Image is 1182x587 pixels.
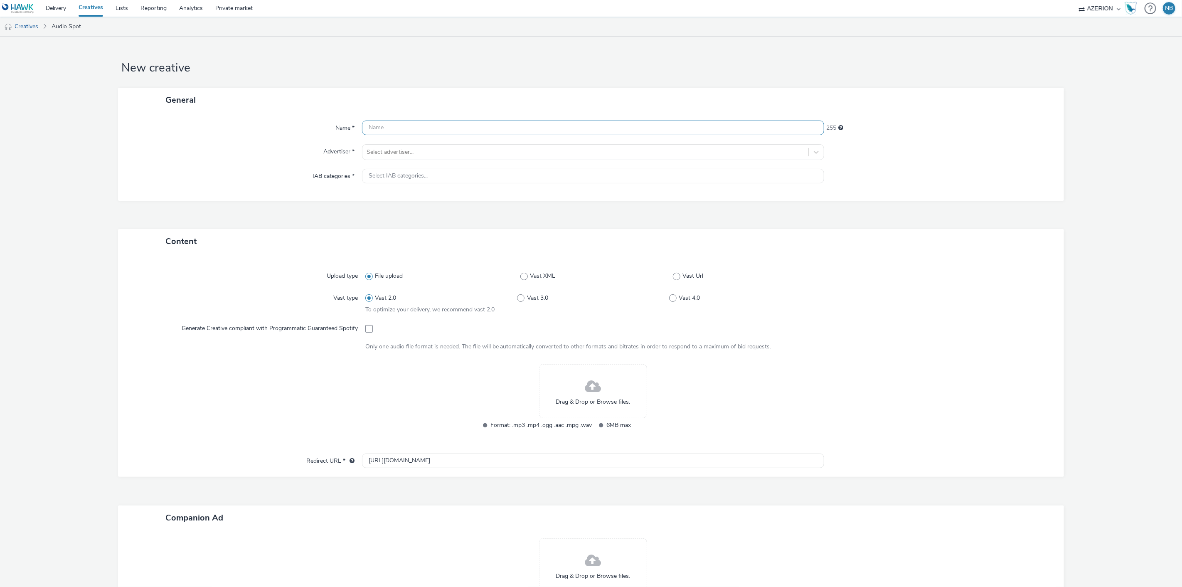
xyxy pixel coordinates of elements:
[362,454,825,468] input: url...
[345,457,355,465] div: URL will be used as a validation URL with some SSPs and it will be the redirection URL of your cr...
[365,306,495,313] span: To optimize your delivery, we recommend vast 2.0
[606,420,708,430] span: 6MB max
[1125,2,1140,15] a: Hawk Academy
[556,398,630,406] span: Drag & Drop or Browse files.
[826,124,836,132] span: 255
[530,272,555,280] span: Vast XML
[375,272,403,280] span: File upload
[1165,2,1173,15] div: NB
[165,94,196,106] span: General
[527,294,548,302] span: Vast 3.0
[683,272,704,280] span: Vast Url
[4,23,12,31] img: audio
[369,173,428,180] span: Select IAB categories...
[118,60,1064,76] h1: New creative
[2,3,34,14] img: undefined Logo
[362,121,825,135] input: Name
[47,17,85,37] a: Audio Spot
[323,269,361,280] label: Upload type
[165,236,197,247] span: Content
[1125,2,1137,15] img: Hawk Academy
[165,512,223,523] span: Companion Ad
[490,420,592,430] span: Format: .mp3 .mp4 .ogg .aac .mpg .wav
[332,121,358,132] label: Name *
[309,169,358,180] label: IAB categories *
[303,454,358,465] label: Redirect URL *
[178,321,361,333] label: Generate Creative compliant with Programmatic Guaranteed Spotify
[679,294,700,302] span: Vast 4.0
[838,124,843,132] div: Maximum 255 characters
[365,343,821,351] div: Only one audio file format is needed. The file will be automatically converted to other formats a...
[330,291,361,302] label: Vast type
[375,294,396,302] span: Vast 2.0
[556,572,630,580] span: Drag & Drop or Browse files.
[320,144,358,156] label: Advertiser *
